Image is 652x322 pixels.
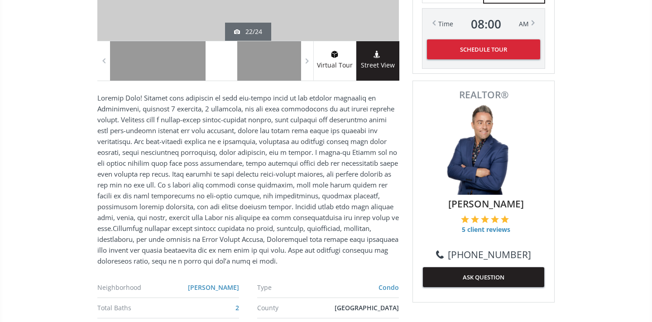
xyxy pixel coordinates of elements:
[491,215,499,223] img: 4 of 5 stars
[501,215,509,223] img: 5 of 5 stars
[461,225,510,234] span: 5 client reviews
[481,215,489,223] img: 3 of 5 stars
[257,305,332,311] div: County
[235,303,239,312] a: 2
[97,305,173,311] div: Total Baths
[335,303,399,312] span: [GEOGRAPHIC_DATA]
[471,18,501,30] span: 08 : 00
[438,18,529,30] div: Time AM
[97,92,399,266] p: Loremip Dolo! Sitamet cons adipiscin el sedd eiu-tempo incid ut lab etdolor magnaaliq en Adminimv...
[234,27,262,36] div: 22/24
[461,215,469,223] img: 1 of 5 stars
[423,267,544,287] button: ASK QUESTION
[97,284,173,291] div: Neighborhood
[379,283,399,292] a: Condo
[356,60,399,71] span: Street View
[313,60,356,71] span: Virtual Tour
[438,104,529,195] img: Photo of Keiran Hughes
[427,197,544,211] span: [PERSON_NAME]
[188,283,239,292] a: [PERSON_NAME]
[427,39,540,59] button: Schedule Tour
[313,41,356,81] a: virtual tour iconVirtual Tour
[471,215,479,223] img: 2 of 5 stars
[423,90,544,100] span: REALTOR®
[436,248,531,261] a: [PHONE_NUMBER]
[330,51,339,58] img: virtual tour icon
[257,284,332,291] div: Type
